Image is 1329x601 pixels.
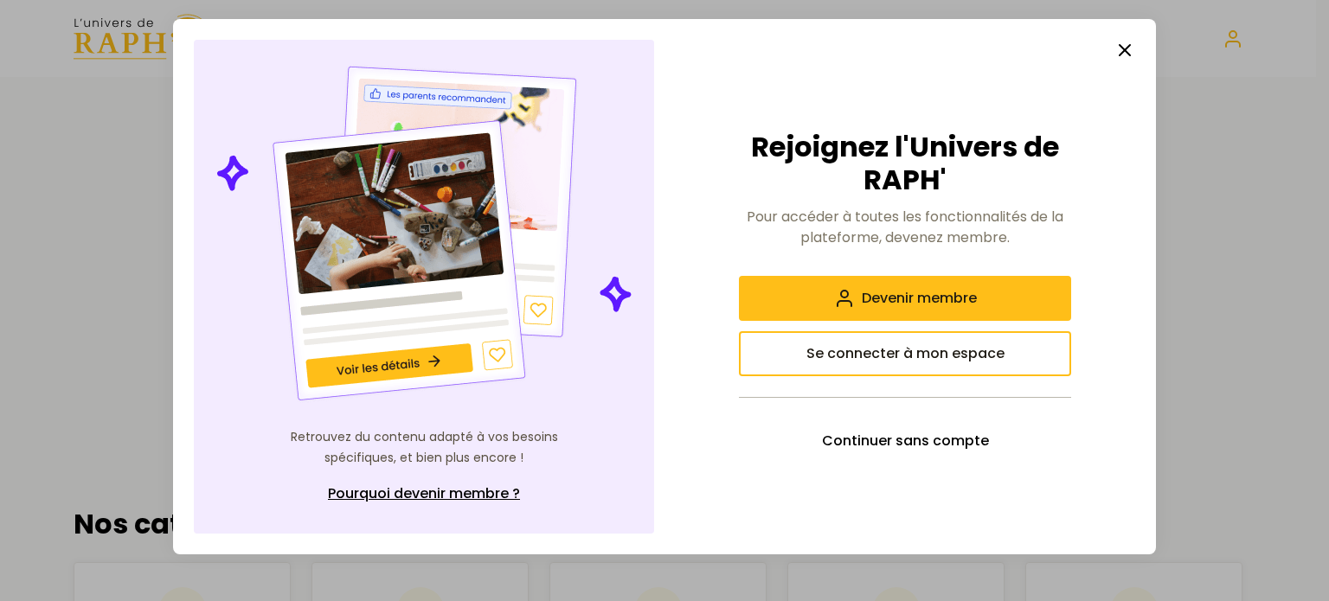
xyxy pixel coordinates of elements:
a: Pourquoi devenir membre ? [286,475,562,513]
span: Se connecter à mon espace [806,343,1005,364]
span: Devenir membre [862,288,977,309]
p: Pour accéder à toutes les fonctionnalités de la plateforme, devenez membre. [739,207,1071,248]
p: Retrouvez du contenu adapté à vos besoins spécifiques, et bien plus encore ! [286,427,562,469]
button: Se connecter à mon espace [739,331,1071,376]
img: Illustration de contenu personnalisé [213,61,636,406]
span: Continuer sans compte [822,431,989,451]
h2: Rejoignez l'Univers de RAPH' [739,131,1071,197]
span: Pourquoi devenir membre ? [328,483,520,504]
button: Continuer sans compte [739,419,1071,464]
button: Devenir membre [739,276,1071,321]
